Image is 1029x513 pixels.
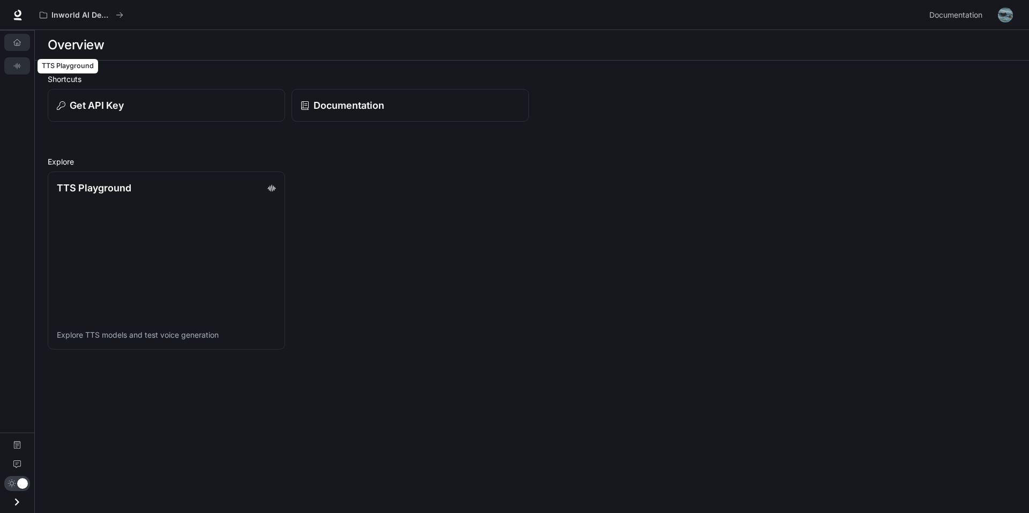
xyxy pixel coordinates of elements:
[998,8,1013,23] img: User avatar
[48,73,1016,85] h2: Shortcuts
[70,98,124,113] p: Get API Key
[5,491,29,513] button: Open drawer
[929,9,982,22] span: Documentation
[314,98,384,113] p: Documentation
[4,436,30,453] a: Documentation
[51,11,111,20] p: Inworld AI Demos
[38,59,98,73] div: TTS Playground
[48,156,1016,167] h2: Explore
[48,172,285,350] a: TTS PlaygroundExplore TTS models and test voice generation
[57,181,131,195] p: TTS Playground
[995,4,1016,26] button: User avatar
[925,4,990,26] a: Documentation
[48,34,104,56] h1: Overview
[292,89,529,122] a: Documentation
[35,4,128,26] button: All workspaces
[4,456,30,473] a: Feedback
[17,477,28,489] span: Dark mode toggle
[4,34,30,51] a: Overview
[48,89,285,122] button: Get API Key
[4,57,30,75] a: TTS Playground
[57,330,276,340] p: Explore TTS models and test voice generation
